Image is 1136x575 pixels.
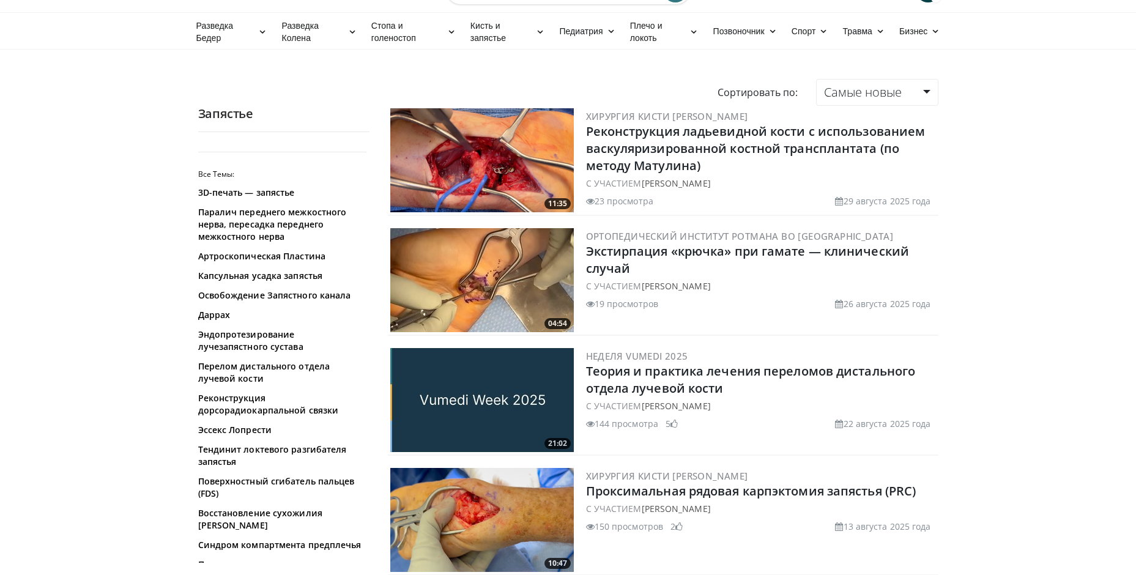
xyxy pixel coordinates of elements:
[390,228,574,332] img: 411af4a2-5d0f-403f-af37-34f92f7c7660.300x170_q85_crop-smart_upscale.jpg
[196,20,255,44] ya-tr-span: Разведка Бедер
[198,475,363,500] a: Поверхностный сгибатель пальцев (FDS)
[198,360,363,385] a: Перелом дистального отдела лучевой кости
[198,309,231,321] ya-tr-span: Даррах
[706,19,784,43] a: Позвоночник
[198,250,363,262] a: Артроскопическая Пластина
[670,520,683,533] li: 2
[586,363,916,396] a: Теория и практика лечения переломов дистального отдела лучевой кости
[595,195,653,207] ya-tr-span: 23 просмотра
[586,280,642,292] ya-tr-span: С УЧАСТИЕМ
[198,424,272,436] ya-tr-span: Эссекс Лопрести
[390,468,574,572] a: 10:47
[198,392,363,417] a: Реконструкция дорсорадиокарпальной связки
[899,25,927,37] ya-tr-span: Бизнес
[792,25,816,37] ya-tr-span: Спорт
[595,521,663,532] ya-tr-span: 150 просмотров
[463,20,552,44] a: Кисть и запястье
[198,187,363,199] a: 3D-печать — запястье
[198,443,363,468] a: Тендинит локтевого разгибателя запястья
[559,25,603,37] ya-tr-span: Педиатрия
[390,348,574,452] img: 00376a2a-df33-4357-8f72-5b9cd9908985.jpg.300x170_q85_crop-smart_upscale.jpg
[718,85,798,100] ya-tr-span: Сортировать по:
[595,418,658,429] ya-tr-span: 144 просмотра
[198,539,363,551] a: Синдром компартмента предплечья
[843,25,872,37] ya-tr-span: Травма
[198,250,326,262] ya-tr-span: Артроскопическая Пластина
[281,20,344,44] ya-tr-span: Разведка Колена
[544,558,571,569] span: 10:47
[198,169,235,179] ya-tr-span: Все Темы:
[364,20,463,44] a: Стопа и голеностоп
[198,539,362,551] ya-tr-span: Синдром компартмента предплечья
[713,25,765,37] ya-tr-span: Позвоночник
[892,19,947,43] a: Бизнес
[642,400,711,412] a: [PERSON_NAME]
[586,483,916,499] a: Проксимальная рядовая карпэктомия запястья (PRC)
[390,108,574,212] a: 11:35
[189,20,275,44] a: Разведка Бедер
[198,507,363,532] a: Восстановление сухожилия [PERSON_NAME]
[642,503,711,514] a: [PERSON_NAME]
[390,108,574,212] img: 03c9ca87-b93a-4ff1-9745-16bc53bdccc2.png.300x170_q85_crop-smart_upscale.png
[630,20,686,44] ya-tr-span: Плечо и локоть
[666,417,678,430] li: 5
[552,19,622,43] a: Педиатрия
[844,298,931,310] ya-tr-span: 26 августа 2025 года
[642,280,711,292] a: [PERSON_NAME]
[198,289,351,302] ya-tr-span: Освобождение Запястного канала
[586,400,642,412] ya-tr-span: С УЧАСТИЕМ
[390,228,574,332] a: 04:54
[586,110,748,122] a: Хирургия кисти [PERSON_NAME]
[274,20,363,44] a: Разведка Колена
[586,243,910,276] a: Экстирпация «крючка» при гамате — клинический случай
[642,177,711,189] ya-tr-span: [PERSON_NAME]
[586,230,894,242] a: Ортопедический Институт Ротмана во [GEOGRAPHIC_DATA]
[836,19,893,43] a: Травма
[824,84,902,100] ya-tr-span: Самые новые
[586,123,926,174] a: Реконструкция ладьевидной кости с использованием васкуляризированной костной трансплантата (по ме...
[371,20,444,44] ya-tr-span: Стопа и голеностоп
[198,105,253,122] ya-tr-span: Запястье
[586,470,748,482] a: Хирургия кисти [PERSON_NAME]
[198,558,363,571] a: Перелом предплечья
[816,79,938,106] a: Самые новые
[844,195,931,207] ya-tr-span: 29 августа 2025 года
[544,198,571,209] span: 11:35
[198,289,363,302] a: Освобождение Запястного канала
[198,270,363,282] a: Капсульная усадка запястья
[198,270,323,282] ya-tr-span: Капсульная усадка запястья
[198,206,363,243] a: Паралич переднего межкостного нерва, пересадка переднего межкостного нерва
[390,348,574,452] a: 21:02
[198,309,363,321] a: Даррах
[198,558,294,571] ya-tr-span: Перелом предплечья
[198,424,363,436] a: Эссекс Лопрести
[784,19,836,43] a: Спорт
[623,20,706,44] a: Плечо и локоть
[544,438,571,449] span: 21:02
[544,318,571,329] span: 04:54
[586,177,642,189] ya-tr-span: С УЧАСТИЕМ
[586,350,688,362] a: Неделя Vumedi 2025
[844,418,931,429] ya-tr-span: 22 августа 2025 года
[198,328,363,353] a: Эндопротезирование лучезапястного сустава
[595,298,658,310] ya-tr-span: 19 просмотров
[844,521,931,532] ya-tr-span: 13 августа 2025 года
